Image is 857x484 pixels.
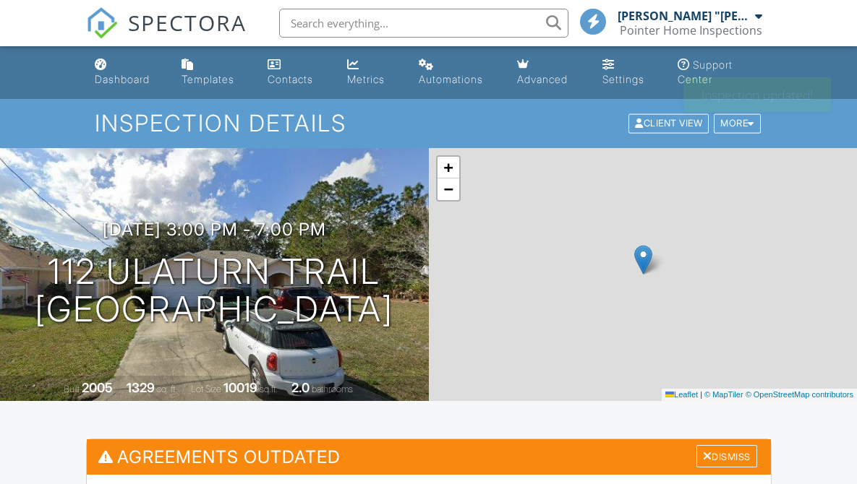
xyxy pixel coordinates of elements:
h3: Agreements Outdated [87,439,771,475]
a: Automations (Basic) [413,52,500,93]
div: Pointer Home Inspections [620,23,762,38]
span: sq. ft. [157,384,177,394]
div: Metrics [347,73,385,85]
a: Settings [597,52,660,93]
h1: Inspection Details [95,111,762,136]
img: Marker [634,245,652,275]
input: Search everything... [279,9,568,38]
span: Built [64,384,80,394]
span: SPECTORA [128,7,247,38]
div: Advanced [517,73,568,85]
a: Dashboard [89,52,165,93]
span: sq.ft. [260,384,278,394]
div: [PERSON_NAME] "[PERSON_NAME]" [PERSON_NAME] [618,9,751,23]
a: Contacts [262,52,331,93]
a: Templates [176,52,250,93]
a: Advanced [511,52,584,93]
div: 2.0 [291,380,310,395]
div: 2005 [82,380,113,395]
div: 1329 [127,380,155,395]
a: © MapTiler [704,390,743,399]
a: SPECTORA [86,20,247,50]
div: Automations [419,73,483,85]
img: The Best Home Inspection Software - Spectora [86,7,118,39]
div: Templates [182,73,234,85]
span: bathrooms [312,384,353,394]
a: Zoom in [438,157,459,178]
h1: 112 Ulaturn Trail [GEOGRAPHIC_DATA] [35,253,393,329]
a: Leaflet [665,390,698,399]
div: Inspection updated! [683,77,831,112]
a: Support Center [672,52,769,93]
div: Contacts [268,73,313,85]
a: Metrics [341,52,401,93]
span: Lot Size [191,384,221,394]
h3: [DATE] 3:00 pm - 7:00 pm [103,220,326,239]
span: + [443,158,453,176]
div: Dashboard [95,73,150,85]
div: Client View [628,114,709,134]
div: Dismiss [696,445,757,467]
span: − [443,180,453,198]
span: | [700,390,702,399]
a: © OpenStreetMap contributors [746,390,853,399]
div: Settings [602,73,644,85]
div: More [714,114,761,134]
a: Zoom out [438,178,459,200]
a: Client View [627,117,712,128]
div: 10019 [223,380,257,395]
